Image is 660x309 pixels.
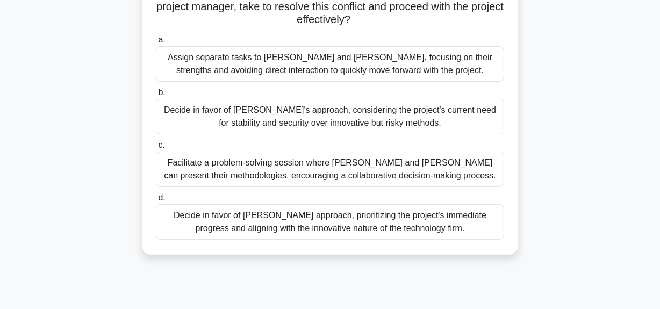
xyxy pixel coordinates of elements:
[158,140,164,149] span: c.
[156,204,504,240] div: Decide in favor of [PERSON_NAME] approach, prioritizing the project's immediate progress and alig...
[158,193,165,202] span: d.
[158,88,165,97] span: b.
[156,99,504,134] div: Decide in favor of [PERSON_NAME]'s approach, considering the project's current need for stability...
[156,46,504,82] div: Assign separate tasks to [PERSON_NAME] and [PERSON_NAME], focusing on their strengths and avoidin...
[156,152,504,187] div: Facilitate a problem-solving session where [PERSON_NAME] and [PERSON_NAME] can present their meth...
[158,35,165,44] span: a.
